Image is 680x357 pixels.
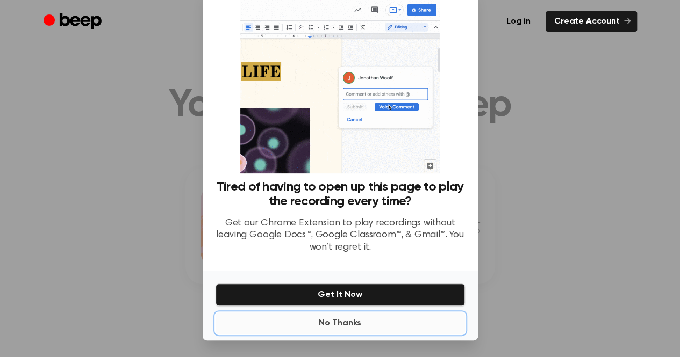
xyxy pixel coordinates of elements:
a: Beep [44,11,104,32]
button: No Thanks [216,312,465,334]
h3: Tired of having to open up this page to play the recording every time? [216,180,465,209]
p: Get our Chrome Extension to play recordings without leaving Google Docs™, Google Classroom™, & Gm... [216,217,465,254]
button: Get It Now [216,283,465,306]
a: Log in [498,11,539,32]
a: Create Account [546,11,637,32]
